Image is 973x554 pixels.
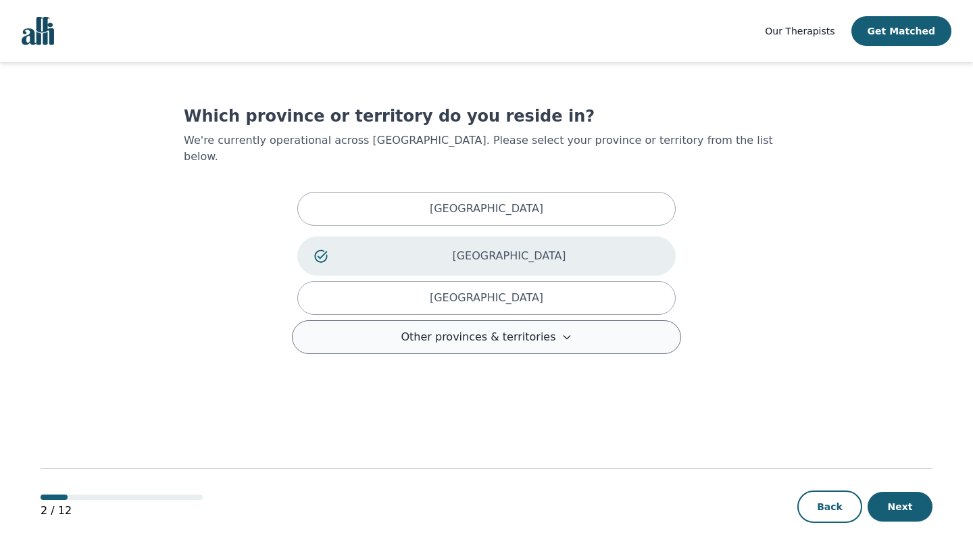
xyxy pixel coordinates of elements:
[430,201,543,217] p: [GEOGRAPHIC_DATA]
[184,105,789,127] h1: Which province or territory do you reside in?
[797,490,862,523] button: Back
[765,26,834,36] span: Our Therapists
[401,329,555,345] span: Other provinces & territories
[868,492,932,522] button: Next
[359,248,659,264] p: [GEOGRAPHIC_DATA]
[430,290,543,306] p: [GEOGRAPHIC_DATA]
[765,23,834,39] a: Our Therapists
[41,503,203,519] p: 2 / 12
[22,17,54,45] img: alli logo
[292,320,681,354] button: Other provinces & territories
[851,16,951,46] button: Get Matched
[184,132,789,165] p: We're currently operational across [GEOGRAPHIC_DATA]. Please select your province or territory fr...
